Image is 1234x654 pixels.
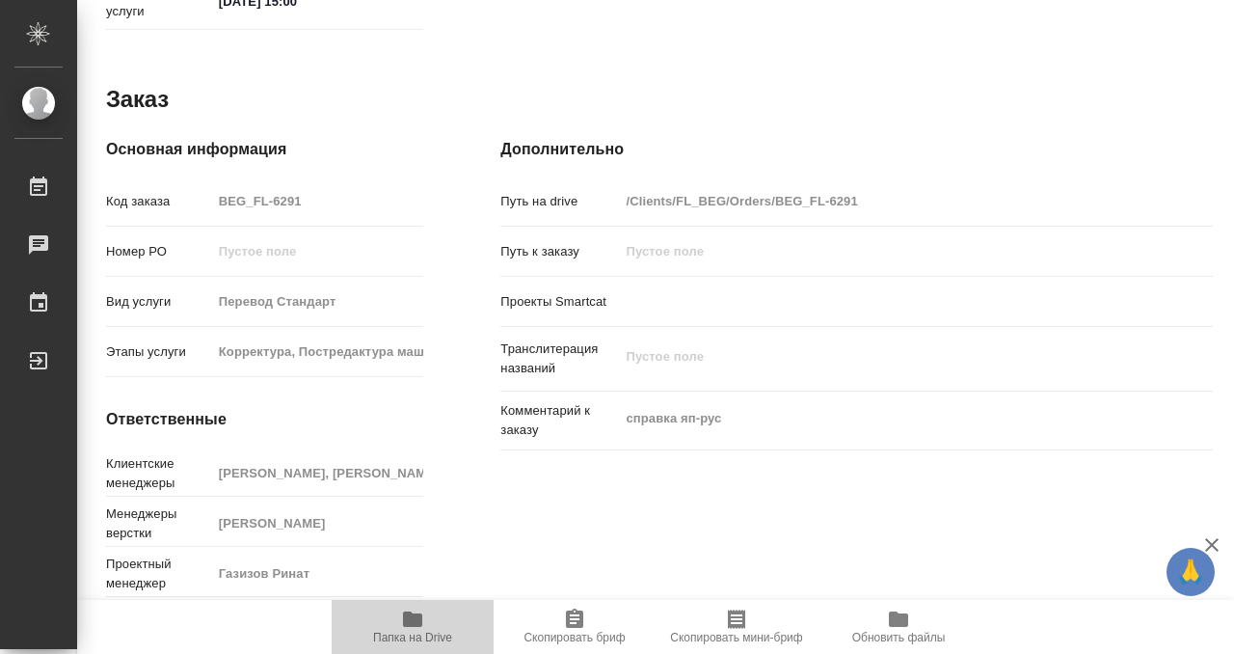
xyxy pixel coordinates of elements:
input: Пустое поле [212,509,424,537]
p: Комментарий к заказу [500,401,619,440]
input: Пустое поле [212,338,424,366]
p: Код заказа [106,192,212,211]
input: Пустое поле [212,187,424,215]
p: Номер РО [106,242,212,261]
span: Обновить файлы [852,631,946,644]
span: 🙏 [1174,552,1207,592]
input: Пустое поле [212,237,424,265]
h4: Ответственные [106,408,423,431]
span: Скопировать мини-бриф [670,631,802,644]
button: 🙏 [1167,548,1215,596]
button: Папка на Drive [332,600,494,654]
h4: Основная информация [106,138,423,161]
p: Проекты Smartcat [500,292,619,312]
p: Путь к заказу [500,242,619,261]
span: Папка на Drive [373,631,452,644]
button: Скопировать бриф [494,600,656,654]
p: Этапы услуги [106,342,212,362]
p: Транслитерация названий [500,340,619,378]
textarea: справка яп-рус [619,402,1153,435]
p: Проектный менеджер [106,555,212,593]
p: Клиентские менеджеры [106,454,212,493]
p: Менеджеры верстки [106,504,212,543]
p: Путь на drive [500,192,619,211]
h4: Дополнительно [500,138,1213,161]
input: Пустое поле [212,287,424,315]
input: Пустое поле [212,559,424,587]
button: Обновить файлы [818,600,979,654]
input: Пустое поле [212,459,424,487]
input: Пустое поле [619,237,1153,265]
input: Пустое поле [619,187,1153,215]
span: Скопировать бриф [523,631,625,644]
button: Скопировать мини-бриф [656,600,818,654]
p: Вид услуги [106,292,212,312]
h2: Заказ [106,84,169,115]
